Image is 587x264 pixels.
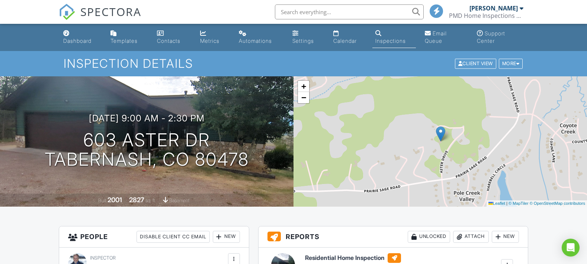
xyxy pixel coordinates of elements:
[562,239,580,257] div: Open Intercom Messenger
[137,231,210,243] div: Disable Client CC Email
[60,27,102,48] a: Dashboard
[408,231,450,243] div: Unlocked
[239,38,272,44] div: Automations
[90,255,116,261] span: Inspector
[477,30,505,44] div: Support Center
[259,226,528,248] h3: Reports
[492,231,519,243] div: New
[98,198,106,203] span: Built
[80,4,141,19] span: SPECTORA
[275,4,424,19] input: Search everything...
[301,93,306,102] span: −
[145,198,156,203] span: sq. ft.
[422,27,468,48] a: Email Queue
[499,59,523,69] div: More
[506,201,507,206] span: |
[45,130,249,170] h1: 603 Aster Dr Tabernash, CO 80478
[169,198,189,203] span: basement
[63,38,92,44] div: Dashboard
[154,27,192,48] a: Contacts
[330,27,366,48] a: Calendar
[108,196,122,204] div: 2001
[454,60,498,66] a: Client View
[89,113,205,123] h3: [DATE] 9:00 am - 2:30 pm
[213,231,240,243] div: New
[59,226,249,248] h3: People
[436,126,445,141] img: Marker
[425,30,447,44] div: Email Queue
[129,196,144,204] div: 2827
[236,27,283,48] a: Automations (Basic)
[509,201,529,206] a: © MapTiler
[197,27,230,48] a: Metrics
[59,4,75,20] img: The Best Home Inspection Software - Spectora
[372,27,416,48] a: Inspections
[453,231,489,243] div: Attach
[305,253,401,263] h6: Residential Home Inspection
[292,38,314,44] div: Settings
[449,12,523,19] div: PMD Home Inspections LLC
[64,57,524,70] h1: Inspection Details
[333,38,357,44] div: Calendar
[289,27,324,48] a: Settings
[157,38,180,44] div: Contacts
[200,38,219,44] div: Metrics
[110,38,138,44] div: Templates
[298,81,309,92] a: Zoom in
[469,4,518,12] div: [PERSON_NAME]
[108,27,148,48] a: Templates
[59,10,141,26] a: SPECTORA
[375,38,406,44] div: Inspections
[301,82,306,91] span: +
[474,27,527,48] a: Support Center
[530,201,585,206] a: © OpenStreetMap contributors
[488,201,505,206] a: Leaflet
[455,59,496,69] div: Client View
[298,92,309,103] a: Zoom out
